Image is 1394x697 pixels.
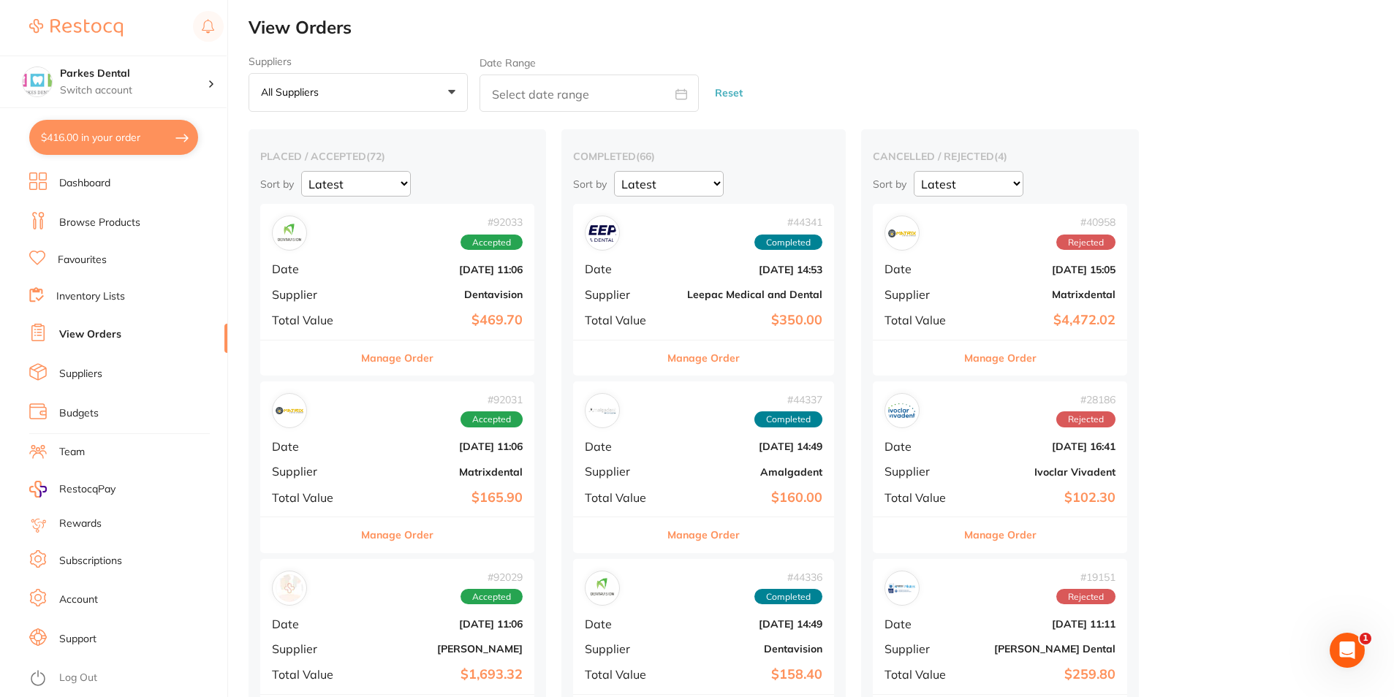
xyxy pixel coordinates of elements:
[884,465,958,478] span: Supplier
[969,289,1115,300] b: Matrixdental
[884,491,958,504] span: Total Value
[1360,633,1371,644] span: 1
[1056,394,1115,405] span: # 28186
[480,75,699,112] input: Select date range
[363,466,523,478] b: Matrixdental
[588,574,616,602] img: Dentavision
[249,56,468,67] label: Suppliers
[585,288,660,301] span: Supplier
[888,397,916,424] img: Ivoclar Vivadent
[59,445,85,460] a: Team
[59,482,115,497] span: RestocqPay
[29,19,123,37] img: Restocq Logo
[754,216,822,228] span: # 44341
[884,668,958,681] span: Total Value
[754,571,822,583] span: # 44336
[461,216,523,228] span: # 92033
[667,340,740,376] button: Manage Order
[272,262,352,275] span: Date
[249,73,468,113] button: All suppliers
[59,176,110,191] a: Dashboard
[754,394,822,405] span: # 44337
[873,178,906,191] p: Sort by
[363,289,523,300] b: Dentavision
[754,589,822,605] span: Completed
[249,18,1394,38] h2: View Orders
[964,340,1037,376] button: Manage Order
[588,397,616,424] img: Amalgadent
[969,313,1115,328] b: $4,472.02
[276,397,303,424] img: Matrixdental
[272,668,352,681] span: Total Value
[873,150,1127,163] h2: cancelled / rejected ( 4 )
[461,411,523,427] span: Accepted
[1056,571,1115,583] span: # 19151
[59,367,102,381] a: Suppliers
[60,66,208,81] h4: Parkes Dental
[969,490,1115,506] b: $102.30
[272,465,352,478] span: Supplier
[884,440,958,453] span: Date
[585,642,660,655] span: Supplier
[361,517,433,552] button: Manage Order
[276,574,303,602] img: Henry Schein Halas
[1056,216,1115,228] span: # 40958
[58,253,107,267] a: Favourites
[272,617,352,631] span: Date
[363,264,523,275] b: [DATE] 11:06
[672,289,822,300] b: Leepac Medical and Dental
[29,120,198,155] button: $416.00 in your order
[29,481,47,498] img: RestocqPay
[363,618,523,630] b: [DATE] 11:06
[884,642,958,655] span: Supplier
[260,178,294,191] p: Sort by
[59,632,96,647] a: Support
[884,262,958,275] span: Date
[1056,411,1115,427] span: Rejected
[585,491,660,504] span: Total Value
[59,517,102,531] a: Rewards
[59,671,97,685] a: Log Out
[672,466,822,478] b: Amalgadent
[272,313,352,327] span: Total Value
[461,571,523,583] span: # 92029
[672,618,822,630] b: [DATE] 14:49
[969,618,1115,630] b: [DATE] 11:11
[260,150,534,163] h2: placed / accepted ( 72 )
[964,517,1037,552] button: Manage Order
[260,381,534,553] div: Matrixdental#92031AcceptedDate[DATE] 11:06SupplierMatrixdentalTotal Value$165.90Manage Order
[363,490,523,506] b: $165.90
[667,517,740,552] button: Manage Order
[363,313,523,328] b: $469.70
[969,466,1115,478] b: Ivoclar Vivadent
[585,313,660,327] span: Total Value
[363,667,523,682] b: $1,693.32
[969,441,1115,452] b: [DATE] 16:41
[480,57,536,69] label: Date Range
[1330,633,1365,668] iframe: Intercom live chat
[585,617,660,631] span: Date
[59,327,121,342] a: View Orders
[1056,235,1115,251] span: Rejected
[573,150,834,163] h2: completed ( 66 )
[59,406,99,421] a: Budgets
[672,490,822,506] b: $160.00
[29,667,223,690] button: Log Out
[969,667,1115,682] b: $259.80
[461,589,523,605] span: Accepted
[461,394,523,405] span: # 92031
[260,204,534,376] div: Dentavision#92033AcceptedDate[DATE] 11:06SupplierDentavisionTotal Value$469.70Manage Order
[272,288,352,301] span: Supplier
[60,83,208,98] p: Switch account
[276,219,303,247] img: Dentavision
[884,288,958,301] span: Supplier
[754,235,822,251] span: Completed
[884,313,958,327] span: Total Value
[363,441,523,452] b: [DATE] 11:06
[672,313,822,328] b: $350.00
[29,11,123,45] a: Restocq Logo
[888,219,916,247] img: Matrixdental
[573,178,607,191] p: Sort by
[23,67,52,96] img: Parkes Dental
[711,74,747,113] button: Reset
